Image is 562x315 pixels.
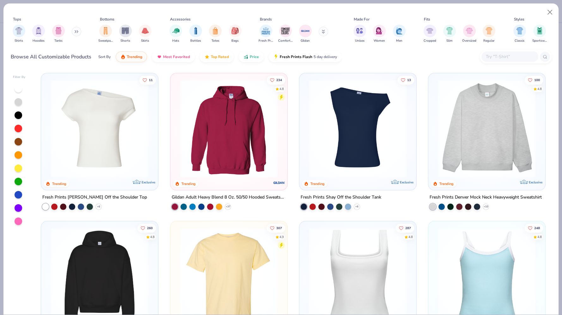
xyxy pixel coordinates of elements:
div: filter for Cropped [424,25,436,43]
img: most_fav.gif [157,54,162,59]
span: Sweatpants [98,39,113,43]
div: filter for Unisex [353,25,366,43]
div: filter for Slim [443,25,456,43]
span: + 6 [97,205,100,209]
img: Hats Image [172,27,180,34]
span: Totes [211,39,219,43]
div: filter for Hoodies [32,25,45,43]
div: Accessories [170,16,191,22]
div: filter for Regular [483,25,495,43]
img: Classic Image [516,27,523,34]
div: Sort By [98,54,111,60]
span: Fresh Prints [259,39,273,43]
button: filter button [169,25,182,43]
button: Like [398,75,414,84]
span: Men [396,39,402,43]
span: Regular [483,39,495,43]
div: filter for Shorts [119,25,132,43]
div: Made For [354,16,370,22]
button: filter button [229,25,241,43]
div: filter for Women [373,25,386,43]
button: filter button [462,25,476,43]
span: 260 [147,227,153,230]
button: filter button [393,25,406,43]
div: filter for Totes [209,25,222,43]
button: filter button [209,25,222,43]
button: filter button [513,25,526,43]
div: filter for Comfort Colors [278,25,293,43]
button: filter button [119,25,132,43]
button: Trending [116,51,147,62]
span: Slim [446,39,453,43]
span: Women [374,39,385,43]
img: Skirts Image [142,27,149,34]
img: a1c94bf0-cbc2-4c5c-96ec-cab3b8502a7f [47,80,152,177]
button: Most Favorited [152,51,195,62]
div: 4.8 [150,235,155,240]
button: Close [544,6,556,18]
button: filter button [373,25,386,43]
span: Fresh Prints Flash [280,54,312,59]
img: Fresh Prints Image [261,26,271,36]
div: filter for Bags [229,25,241,43]
button: filter button [532,25,547,43]
div: Filter By [13,75,26,80]
span: 13 [407,78,411,81]
button: Top Rated [200,51,234,62]
span: Shirts [15,39,23,43]
img: Hoodies Image [35,27,42,34]
button: filter button [353,25,366,43]
div: filter for Bottles [189,25,202,43]
button: filter button [278,25,293,43]
span: Bottles [190,39,201,43]
span: Exclusive [142,180,156,184]
div: 4.8 [537,235,542,240]
button: Like [266,224,285,233]
img: Shorts Image [122,27,129,34]
span: Trending [127,54,142,59]
button: filter button [424,25,436,43]
div: filter for Oversized [462,25,476,43]
img: Tanks Image [55,27,62,34]
span: Oversized [462,39,476,43]
div: filter for Gildan [299,25,312,43]
span: 248 [534,227,540,230]
span: 307 [276,227,282,230]
button: filter button [483,25,495,43]
input: Try "T-Shirt" [485,53,534,60]
div: Styles [514,16,524,22]
button: Like [396,224,414,233]
span: Shorts [120,39,130,43]
button: filter button [32,25,45,43]
img: Slim Image [446,27,453,34]
img: af1e0f41-62ea-4e8f-9b2b-c8bb59fc549d [410,80,514,177]
div: filter for Men [393,25,406,43]
span: Skirts [141,39,149,43]
span: Hoodies [33,39,45,43]
span: 100 [534,78,540,81]
div: filter for Fresh Prints [259,25,273,43]
img: 5716b33b-ee27-473a-ad8a-9b8687048459 [306,80,410,177]
div: Fresh Prints [PERSON_NAME] Off the Shoulder Top [42,193,147,201]
img: Women Image [376,27,383,34]
img: TopRated.gif [205,54,210,59]
img: f5d85501-0dbb-4ee4-b115-c08fa3845d83 [435,80,539,177]
img: Bottles Image [192,27,199,34]
span: Most Favorited [163,54,190,59]
span: 5 day delivery [314,53,337,61]
span: Cropped [424,39,436,43]
button: filter button [259,25,273,43]
button: Like [137,224,156,233]
div: 4.8 [537,86,542,91]
span: Gildan [301,39,310,43]
span: Top Rated [211,54,229,59]
img: Unisex Image [356,27,363,34]
button: Like [266,75,285,84]
span: + 6 [355,205,358,209]
img: Gildan Image [301,26,310,36]
button: Fresh Prints Flash5 day delivery [269,51,342,62]
span: Sportswear [532,39,547,43]
span: Exclusive [529,180,542,184]
div: Brands [260,16,272,22]
div: 4.9 [279,235,284,240]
